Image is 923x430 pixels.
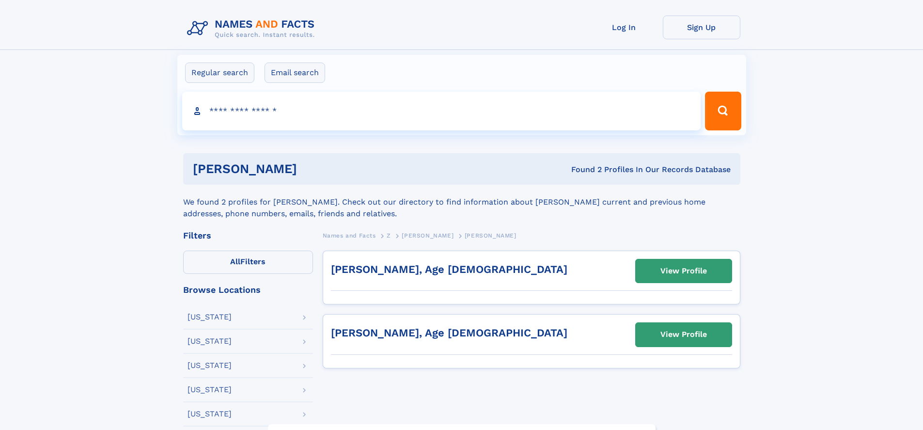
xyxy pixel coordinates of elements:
div: [US_STATE] [188,362,232,369]
a: Z [387,229,391,241]
input: search input [182,92,701,130]
a: View Profile [636,259,732,283]
a: [PERSON_NAME] [402,229,454,241]
a: [PERSON_NAME], Age [DEMOGRAPHIC_DATA] [331,327,567,339]
label: Regular search [185,63,254,83]
img: Logo Names and Facts [183,16,323,42]
div: [US_STATE] [188,386,232,394]
div: Filters [183,231,313,240]
div: Found 2 Profiles In Our Records Database [434,164,731,175]
a: Names and Facts [323,229,376,241]
h1: [PERSON_NAME] [193,163,434,175]
button: Search Button [705,92,741,130]
span: Z [387,232,391,239]
label: Email search [265,63,325,83]
a: View Profile [636,323,732,346]
div: [US_STATE] [188,410,232,418]
span: All [230,257,240,266]
label: Filters [183,251,313,274]
div: Browse Locations [183,286,313,294]
div: We found 2 profiles for [PERSON_NAME]. Check out our directory to find information about [PERSON_... [183,185,740,220]
span: [PERSON_NAME] [402,232,454,239]
a: [PERSON_NAME], Age [DEMOGRAPHIC_DATA] [331,263,567,275]
a: Sign Up [663,16,740,39]
div: View Profile [660,323,707,346]
span: [PERSON_NAME] [465,232,516,239]
div: View Profile [660,260,707,282]
div: [US_STATE] [188,313,232,321]
a: Log In [585,16,663,39]
div: [US_STATE] [188,337,232,345]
